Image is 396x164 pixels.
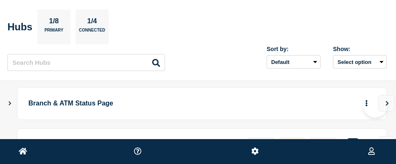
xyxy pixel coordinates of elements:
p: Primary [44,28,63,37]
h2: Hubs [7,21,32,33]
p: 1/4 [84,17,100,28]
p: 1/8 [46,17,62,28]
button: More actions [361,96,372,111]
button: More actions [361,137,372,152]
iframe: Help Scout Beacon - Open [363,93,388,117]
input: Search Hubs [7,54,165,71]
button: Select option [333,55,387,69]
select: Sort by [267,55,321,69]
p: Branch & ATM Status Page [29,96,327,111]
p: test-atmstatuspage [29,137,239,152]
button: View [378,136,395,153]
p: Connected [79,28,105,37]
button: Show Connected Hubs [8,100,12,107]
div: Show: [333,46,387,52]
div: Sort by: [267,46,321,52]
